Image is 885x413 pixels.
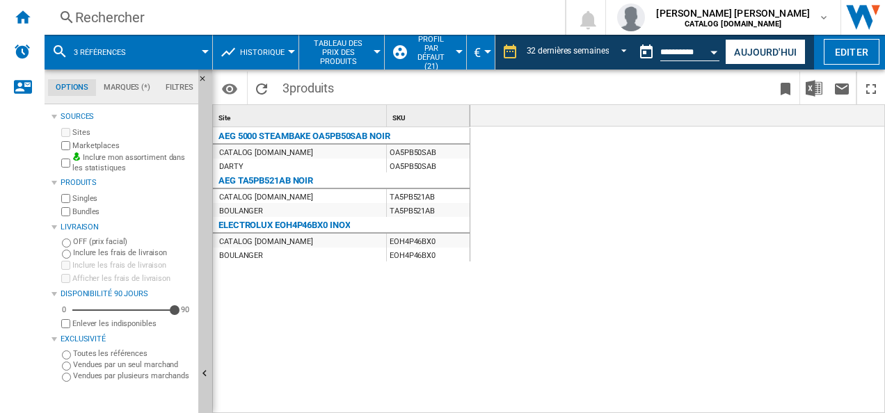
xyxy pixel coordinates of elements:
div: Ce rapport est basé sur une date antérieure à celle d'aujourd'hui. [632,35,722,70]
div: 32 dernières semaines [527,46,609,56]
label: Vendues par un seul marchand [73,359,193,370]
div: Sort None [216,105,386,127]
div: 0 [58,305,70,315]
span: Site [218,114,230,122]
input: Inclure les frais de livraison [61,261,70,270]
div: AEG TA5PB521AB NOIR [218,172,313,189]
md-tab-item: Filtres [158,79,201,96]
span: Profil par défaut (21) [410,35,452,71]
div: EOH4P46BX0 [387,248,470,261]
input: Vendues par un seul marchand [62,362,71,371]
input: Afficher les frais de livraison [61,319,70,328]
div: EOH4P46BX0 [387,234,470,248]
div: DARTY [219,160,244,174]
div: OA5PB50SAB [387,145,470,159]
input: Bundles [61,207,70,216]
div: 90 [177,305,193,315]
md-select: REPORTS.WIZARD.STEPS.REPORT.STEPS.REPORT_OPTIONS.PERIOD: 32 dernières semaines [525,41,633,64]
button: Plein écran [857,72,885,104]
button: Tableau des prix des produits [306,35,377,70]
input: Marketplaces [61,141,70,150]
img: profile.jpg [617,3,645,31]
button: md-calendar [632,38,660,66]
input: Inclure mon assortiment dans les statistiques [61,154,70,172]
div: Sources [61,111,193,122]
input: OFF (prix facial) [62,238,71,248]
label: Inclure les frais de livraison [73,248,193,258]
div: Profil par défaut (21) [392,35,459,70]
div: CATALOG [DOMAIN_NAME] [219,146,313,160]
button: Masquer [198,70,215,95]
label: Vendues par plusieurs marchands [73,371,193,381]
div: BOULANGER [219,249,263,263]
div: ELECTROLUX EOH4P46BX0 INOX [218,217,350,234]
div: BOULANGER [219,204,263,218]
div: Historique [220,35,292,70]
span: Tableau des prix des produits [306,39,370,66]
div: TA5PB521AB [387,189,470,203]
span: Historique [240,48,285,57]
div: AEG 5000 STEAMBAKE OA5PB50SAB NOIR [218,128,390,145]
input: Sites [61,128,70,137]
label: Afficher les frais de livraison [72,273,193,284]
button: € [474,35,488,70]
button: Télécharger au format Excel [800,72,828,104]
button: Open calendar [702,38,727,63]
div: CATALOG [DOMAIN_NAME] [219,191,313,204]
md-tab-item: Options [48,79,96,96]
div: Produits [61,177,193,188]
button: Créer un favoris [772,72,799,104]
button: Recharger [248,72,276,104]
button: Aujourd'hui [725,39,806,65]
button: Envoyer ce rapport par email [828,72,856,104]
span: produits [289,81,334,95]
span: 3 références [74,48,126,57]
b: CATALOG [DOMAIN_NAME] [685,19,781,29]
label: Sites [72,127,193,138]
input: Afficher les frais de livraison [61,274,70,283]
button: Historique [240,35,292,70]
button: Profil par défaut (21) [410,35,459,70]
md-tab-item: Marques (*) [96,79,158,96]
button: 3 références [74,35,140,70]
md-slider: Disponibilité [72,303,175,317]
button: Editer [824,39,879,65]
div: Exclusivité [61,334,193,345]
div: Rechercher [75,8,529,27]
input: Toutes les références [62,350,71,359]
div: 3 références [51,35,205,70]
div: Site Sort None [216,105,386,127]
input: Vendues par plusieurs marchands [62,373,71,382]
label: Singles [72,193,193,204]
img: excel-24x24.png [806,80,822,97]
div: Sort None [390,105,470,127]
label: Enlever les indisponibles [72,318,193,329]
label: Toutes les références [73,348,193,359]
span: € [474,45,481,60]
md-menu: Currency [467,35,495,70]
div: TA5PB521AB [387,203,470,217]
label: Inclure les frais de livraison [72,260,193,270]
label: OFF (prix facial) [73,236,193,247]
label: Bundles [72,206,193,217]
div: Livraison [61,222,193,233]
span: 3 [276,72,341,101]
span: [PERSON_NAME] [PERSON_NAME] [656,6,810,20]
div: OA5PB50SAB [387,159,470,172]
div: CATALOG [DOMAIN_NAME] [219,235,313,249]
input: Singles [61,194,70,203]
button: Options [216,76,244,101]
label: Marketplaces [72,140,193,151]
span: SKU [392,114,406,122]
img: mysite-bg-18x18.png [72,152,81,161]
label: Inclure mon assortiment dans les statistiques [72,152,193,174]
input: Inclure les frais de livraison [62,250,71,259]
div: SKU Sort None [390,105,470,127]
img: alerts-logo.svg [14,43,31,60]
div: Disponibilité 90 Jours [61,289,193,300]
